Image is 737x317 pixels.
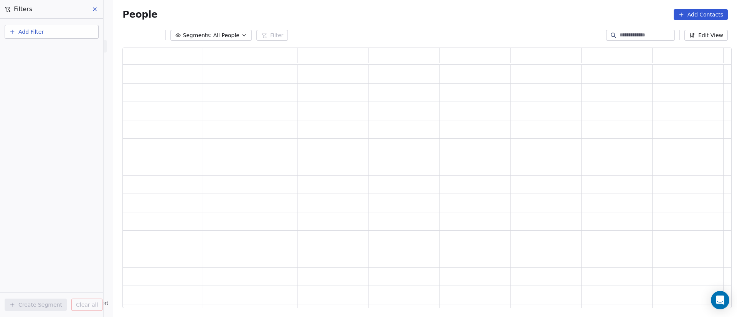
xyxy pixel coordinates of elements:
[674,9,728,20] button: Add Contacts
[684,30,728,41] button: Edit View
[256,30,288,41] button: Filter
[183,31,212,39] span: Segments:
[213,31,239,39] span: All People
[711,291,729,309] div: Open Intercom Messenger
[122,9,157,20] span: People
